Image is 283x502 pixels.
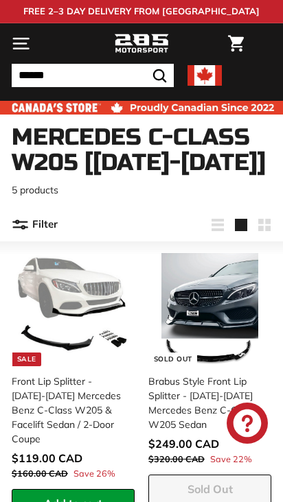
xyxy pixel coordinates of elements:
[148,453,205,464] span: $320.00 CAD
[223,403,272,447] inbox-online-store-chat: Shopify online store chat
[23,5,260,19] p: FREE 2–3 DAY DELIVERY FROM [GEOGRAPHIC_DATA]
[188,482,233,496] span: Sold Out
[114,32,169,56] img: Logo_285_Motorsport_areodynamics_components
[73,467,115,480] span: Save 26%
[12,468,68,479] span: $160.00 CAD
[221,24,251,63] a: Cart
[148,248,271,475] a: Sold Out Brabus Style Front Lip Splitter - [DATE]-[DATE] Mercedes Benz C-Class W205 Sedan Save 22%
[12,248,135,489] a: Sale front lip mercedes w205 Front Lip Splitter - [DATE]-[DATE] Mercedes Benz C-Class W205 & Face...
[12,64,174,87] input: Search
[12,352,41,366] div: Sale
[12,208,58,241] button: Filter
[12,374,126,446] div: Front Lip Splitter - [DATE]-[DATE] Mercedes Benz C-Class W205 & Facelift Sedan / 2-Door Coupe
[12,451,82,465] span: $119.00 CAD
[148,374,263,432] div: Brabus Style Front Lip Splitter - [DATE]-[DATE] Mercedes Benz C-Class W205 Sedan
[12,183,271,198] p: 5 products
[210,453,252,466] span: Save 22%
[12,125,271,176] h1: Mercedes C-Class W205 [[DATE]-[DATE]]
[149,352,197,366] div: Sold Out
[148,437,219,451] span: $249.00 CAD
[16,253,130,366] img: front lip mercedes w205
